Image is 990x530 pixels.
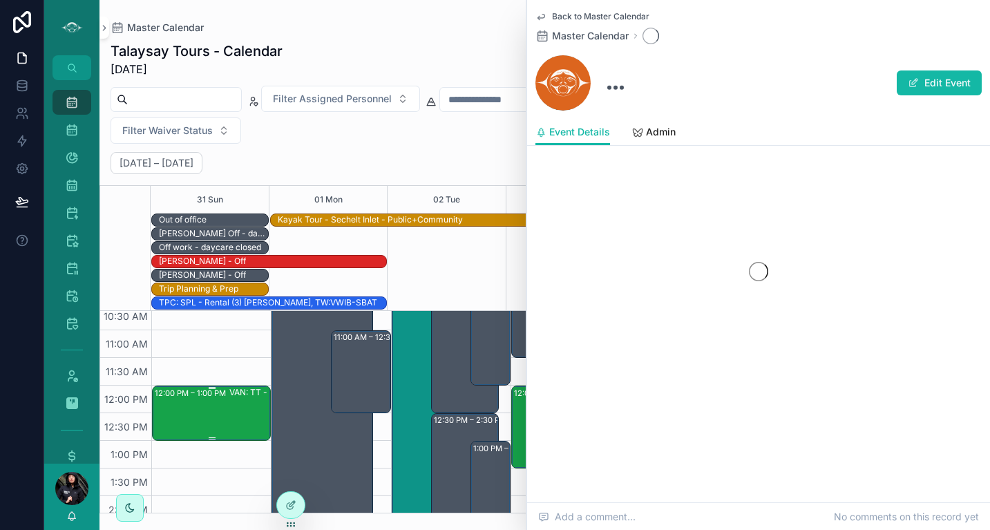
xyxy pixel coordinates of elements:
[159,255,246,267] div: Candace - Off
[120,156,193,170] h2: [DATE] – [DATE]
[261,86,420,112] button: Select Button
[538,510,636,524] span: Add a comment...
[105,504,151,515] span: 2:00 PM
[334,330,412,344] div: 11:00 AM – 12:30 PM
[111,21,204,35] a: Master Calendar
[102,338,151,350] span: 11:00 AM
[159,283,238,295] div: Trip Planning & Prep
[107,476,151,488] span: 1:30 PM
[159,214,207,225] div: Out of office
[107,448,151,460] span: 1:00 PM
[153,386,270,440] div: 12:00 PM – 1:00 PMVAN: TT - [PERSON_NAME] (1) [PERSON_NAME], ( HUSH TEA ORDER ) TW:[PERSON_NAME]-...
[102,366,151,377] span: 11:30 AM
[159,214,207,226] div: Out of office
[514,386,589,400] div: 12:00 PM – 1:30 PM
[229,387,344,398] div: VAN: TT - [PERSON_NAME] (1) [PERSON_NAME], ( HUSH TEA ORDER ) TW:[PERSON_NAME]-CKZQ
[159,228,267,239] div: [PERSON_NAME] Off - daycare closed
[632,120,676,147] a: Admin
[159,227,267,240] div: Becky Off - daycare closed
[278,214,463,226] div: Kayak Tour - Sechelt Inlet - Public+Community
[159,269,246,281] div: Candace - Off
[834,510,979,524] span: No comments on this record yet
[432,220,498,413] div: 9:00 AM – 12:30 PM
[433,186,460,214] button: 02 Tue
[111,41,283,61] h1: Talaysay Tours - Calendar
[100,310,151,322] span: 10:30 AM
[332,331,390,413] div: 11:00 AM – 12:30 PM
[434,413,510,427] div: 12:30 PM – 2:30 PM
[314,186,343,214] button: 01 Mon
[159,269,246,281] div: [PERSON_NAME] - Off
[512,386,578,468] div: 12:00 PM – 1:30 PM
[159,256,246,267] div: [PERSON_NAME] - Off
[273,92,392,106] span: Filter Assigned Personnel
[159,242,261,253] div: Off work - daycare closed
[159,283,238,294] div: Trip Planning & Prep
[535,11,649,22] a: Back to Master Calendar
[61,17,83,39] img: App logo
[159,297,377,308] div: TPC: SPL - Rental (3) [PERSON_NAME], TW:VWIB-SBAT
[552,29,629,43] span: Master Calendar
[473,442,544,455] div: 1:00 PM – 6:30 PM
[549,125,610,139] span: Event Details
[127,21,204,35] span: Master Calendar
[159,241,261,254] div: Off work - daycare closed
[111,61,283,77] span: [DATE]
[535,120,610,146] a: Event Details
[159,296,377,309] div: TPC: SPL - Rental (3) Elea Hardy-Charbonnier, TW:VWIB-SBAT
[122,124,213,138] span: Filter Waiver Status
[101,421,151,433] span: 12:30 PM
[897,70,982,95] button: Edit Event
[44,80,99,464] div: scrollable content
[101,393,151,405] span: 12:00 PM
[646,125,676,139] span: Admin
[111,117,241,144] button: Select Button
[432,414,498,523] div: 12:30 PM – 2:30 PM
[278,214,463,225] div: Kayak Tour - Sechelt Inlet - Public+Community
[471,276,509,385] div: 10:00 AM – 12:00 PM
[552,11,649,22] span: Back to Master Calendar
[155,386,229,400] div: 12:00 PM – 1:00 PM
[197,186,223,214] button: 31 Sun
[535,29,629,43] a: Master Calendar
